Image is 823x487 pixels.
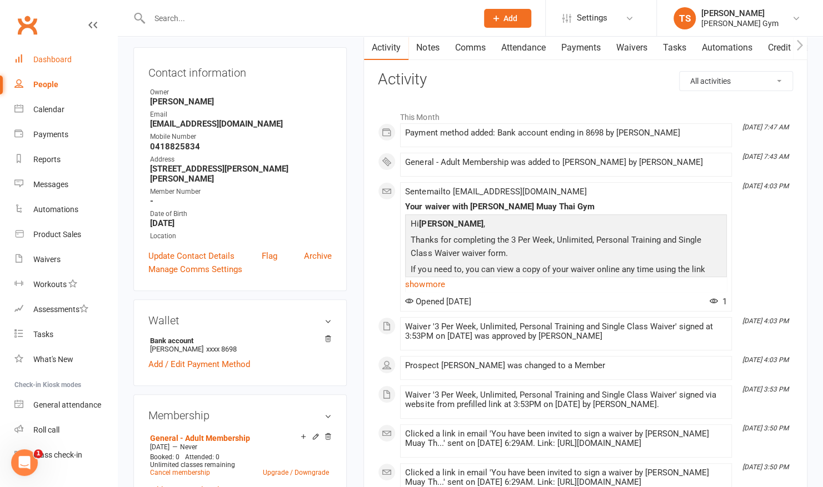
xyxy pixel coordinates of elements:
[33,425,59,434] div: Roll call
[447,35,493,61] a: Comms
[405,202,727,212] div: Your waiver with [PERSON_NAME] Muay Thai Gym
[419,219,483,229] strong: [PERSON_NAME]
[408,263,724,292] p: If you need to, you can view a copy of your waiver online any time using the link below:
[484,9,531,28] button: Add
[405,429,727,448] div: Clicked a link in email 'You have been invited to sign a waiver by [PERSON_NAME] Muay Th...' sent...
[150,154,332,165] div: Address
[150,461,235,469] span: Unlimited classes remaining
[150,209,332,219] div: Date of Birth
[150,337,326,345] strong: Bank account
[33,280,67,289] div: Workouts
[33,355,73,364] div: What's New
[147,443,332,451] div: —
[150,142,332,152] strong: 0418825834
[33,180,68,189] div: Messages
[742,123,789,131] i: [DATE] 7:47 AM
[378,106,793,123] li: This Month
[674,7,696,29] div: TS
[694,35,760,61] a: Automations
[33,80,58,89] div: People
[148,314,332,327] h3: Wallet
[14,47,117,72] a: Dashboard
[14,393,117,418] a: General attendance kiosk mode
[304,249,332,263] a: Archive
[405,361,727,370] div: Prospect [PERSON_NAME] was changed to a Member
[14,443,117,468] a: Class kiosk mode
[405,468,727,487] div: Clicked a link in email 'You have been invited to sign a waiver by [PERSON_NAME] Muay Th...' sent...
[150,443,169,451] span: [DATE]
[14,272,117,297] a: Workouts
[33,450,82,459] div: Class check-in
[148,62,332,79] h3: Contact information
[742,182,789,190] i: [DATE] 4:03 PM
[14,418,117,443] a: Roll call
[185,453,220,461] span: Attended: 0
[150,132,332,142] div: Mobile Number
[206,345,237,353] span: xxxx 8698
[150,196,332,206] strong: -
[148,358,250,371] a: Add / Edit Payment Method
[742,317,789,325] i: [DATE] 4:03 PM
[405,187,586,197] span: Sent email to [EMAIL_ADDRESS][DOMAIN_NAME]
[364,35,408,61] a: Activity
[33,130,68,139] div: Payments
[150,87,332,98] div: Owner
[405,297,471,307] span: Opened [DATE]
[405,390,727,409] div: Waiver '3 Per Week, Unlimited, Personal Training and Single Class Waiver' signed via website from...
[33,305,88,314] div: Assessments
[577,6,607,31] span: Settings
[150,109,332,120] div: Email
[148,263,242,276] a: Manage Comms Settings
[148,249,235,263] a: Update Contact Details
[180,443,197,451] span: Never
[150,187,332,197] div: Member Number
[14,347,117,372] a: What's New
[742,463,789,471] i: [DATE] 3:50 PM
[493,35,553,61] a: Attendance
[405,158,727,167] div: General - Adult Membership was added to [PERSON_NAME] by [PERSON_NAME]
[150,97,332,107] strong: [PERSON_NAME]
[701,18,779,28] div: [PERSON_NAME] Gym
[150,434,250,443] a: General - Adult Membership
[553,35,608,61] a: Payments
[34,449,43,458] span: 1
[150,469,210,476] a: Cancel membership
[33,55,72,64] div: Dashboard
[146,11,470,26] input: Search...
[14,172,117,197] a: Messages
[33,205,78,214] div: Automations
[262,249,277,263] a: Flag
[701,8,779,18] div: [PERSON_NAME]
[408,35,447,61] a: Notes
[150,453,179,461] span: Booked: 0
[150,119,332,129] strong: [EMAIL_ADDRESS][DOMAIN_NAME]
[710,297,727,307] span: 1
[378,71,793,88] h3: Activity
[742,153,789,160] i: [DATE] 7:43 AM
[14,322,117,347] a: Tasks
[33,255,61,264] div: Waivers
[14,122,117,147] a: Payments
[408,233,724,263] p: Thanks for completing the 3 Per Week, Unlimited, Personal Training and Single Class Waiver waiver...
[33,330,53,339] div: Tasks
[503,14,517,23] span: Add
[14,297,117,322] a: Assessments
[742,424,789,432] i: [DATE] 3:50 PM
[33,105,64,114] div: Calendar
[13,11,41,39] a: Clubworx
[33,230,81,239] div: Product Sales
[14,97,117,122] a: Calendar
[150,164,332,184] strong: [STREET_ADDRESS][PERSON_NAME][PERSON_NAME]
[408,217,724,233] p: Hi ,
[655,35,694,61] a: Tasks
[148,409,332,421] h3: Membership
[405,322,727,341] div: Waiver '3 Per Week, Unlimited, Personal Training and Single Class Waiver' signed at 3:53PM on [DA...
[150,231,332,242] div: Location
[608,35,655,61] a: Waivers
[742,356,789,364] i: [DATE] 4:03 PM
[263,469,329,476] a: Upgrade / Downgrade
[405,128,727,138] div: Payment method added: Bank account ending in 8698 by [PERSON_NAME]
[14,247,117,272] a: Waivers
[11,449,38,476] iframe: Intercom live chat
[14,72,117,97] a: People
